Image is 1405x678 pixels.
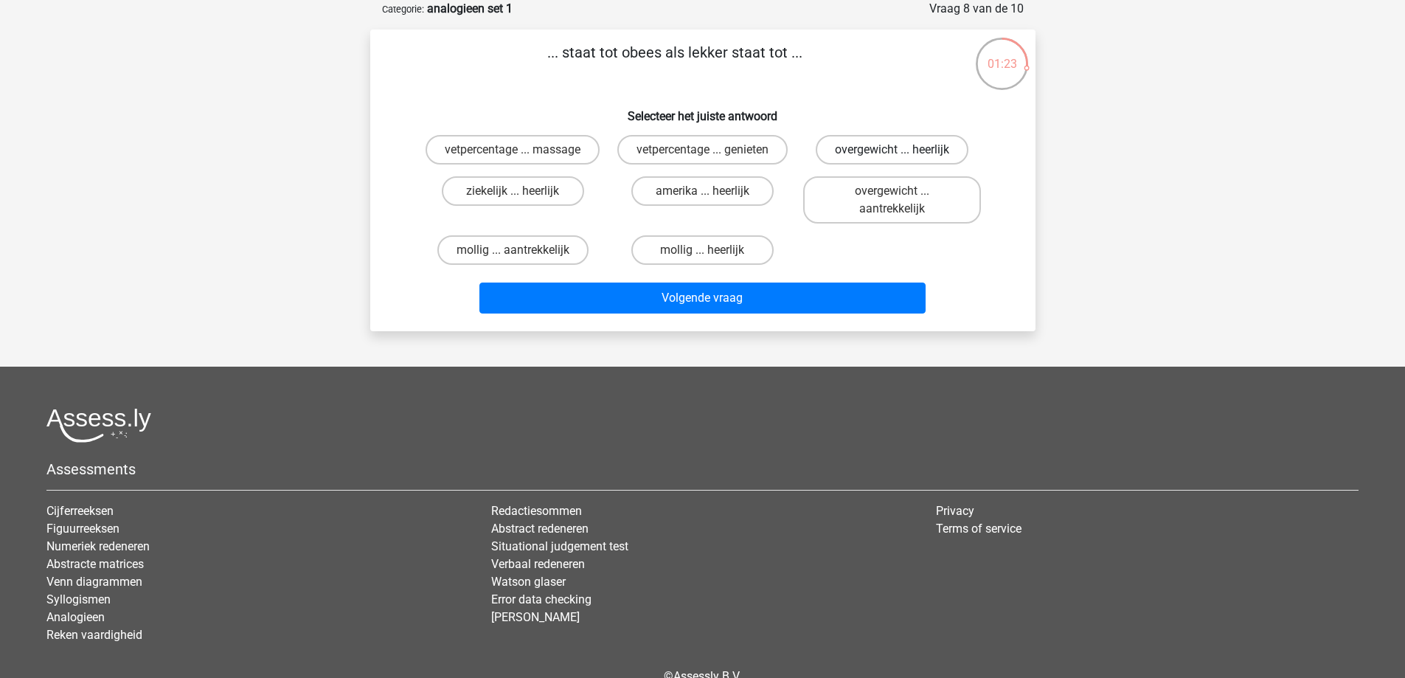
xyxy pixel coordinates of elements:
[631,176,774,206] label: amerika ... heerlijk
[46,408,151,443] img: Assessly logo
[46,460,1359,478] h5: Assessments
[491,504,582,518] a: Redactiesommen
[491,610,580,624] a: [PERSON_NAME]
[491,592,592,606] a: Error data checking
[617,135,788,165] label: vetpercentage ... genieten
[491,557,585,571] a: Verbaal redeneren
[46,522,119,536] a: Figuurreeksen
[803,176,981,224] label: overgewicht ... aantrekkelijk
[442,176,584,206] label: ziekelijk ... heerlijk
[46,610,105,624] a: Analogieen
[394,41,957,86] p: ... staat tot obees als lekker staat tot ...
[491,575,566,589] a: Watson glaser
[427,1,513,15] strong: analogieen set 1
[46,575,142,589] a: Venn diagrammen
[394,97,1012,123] h6: Selecteer het juiste antwoord
[974,36,1030,73] div: 01:23
[491,522,589,536] a: Abstract redeneren
[382,4,424,15] small: Categorie:
[46,504,114,518] a: Cijferreeksen
[631,235,774,265] label: mollig ... heerlijk
[437,235,589,265] label: mollig ... aantrekkelijk
[46,557,144,571] a: Abstracte matrices
[491,539,628,553] a: Situational judgement test
[936,522,1021,536] a: Terms of service
[936,504,974,518] a: Privacy
[46,628,142,642] a: Reken vaardigheid
[426,135,600,165] label: vetpercentage ... massage
[816,135,968,165] label: overgewicht ... heerlijk
[46,539,150,553] a: Numeriek redeneren
[46,592,111,606] a: Syllogismen
[479,283,926,314] button: Volgende vraag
